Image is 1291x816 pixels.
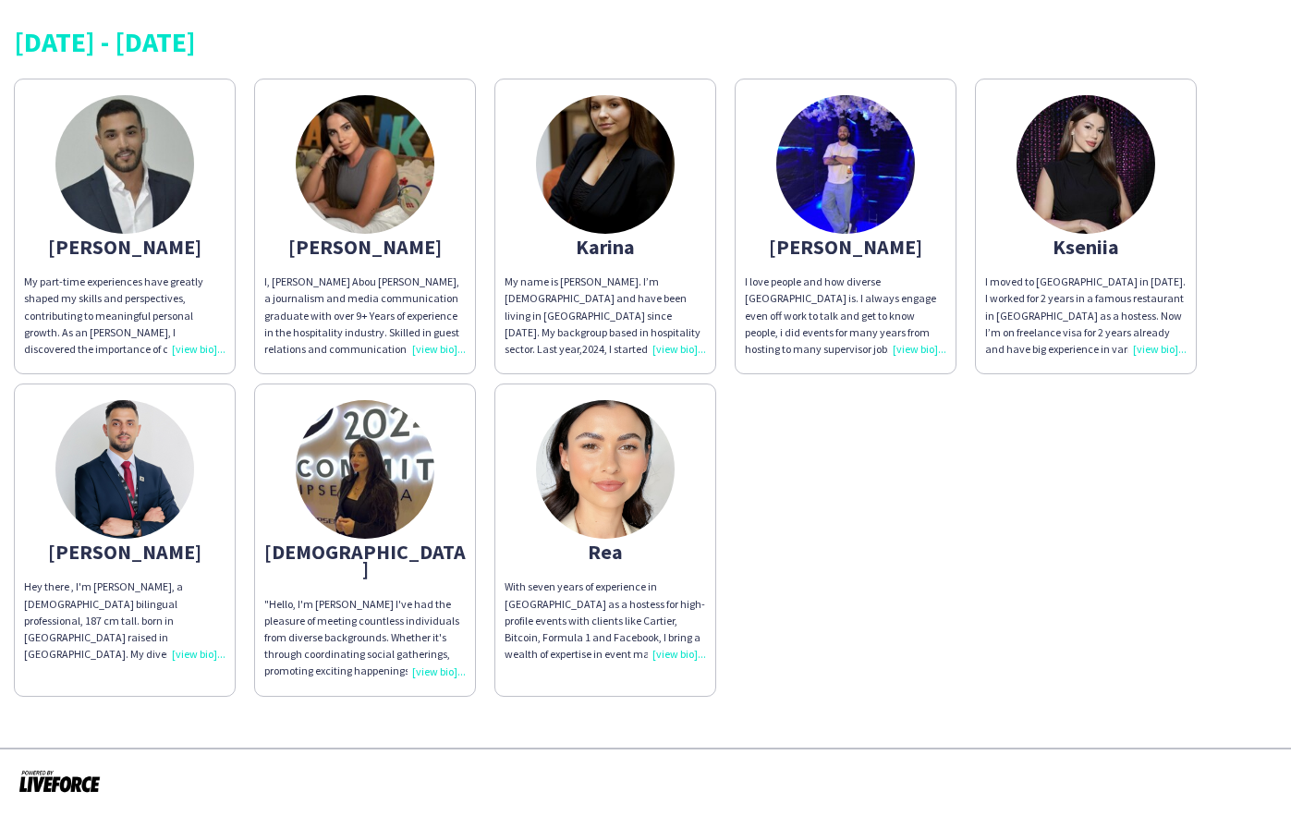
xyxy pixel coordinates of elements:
div: With seven years of experience in [GEOGRAPHIC_DATA] as a hostess for high-profile events with cli... [505,579,706,663]
div: [DEMOGRAPHIC_DATA] [264,543,466,577]
div: Kseniia [985,238,1187,255]
div: [PERSON_NAME] [24,238,225,255]
div: Rea [505,543,706,560]
div: Karina [505,238,706,255]
img: thumb-8378dd9b-9fe5-4f27-a785-a8afdcbe3a4b.jpg [536,400,675,539]
div: "Hello, I'm [PERSON_NAME] I've had the pleasure of meeting countless individuals from diverse bac... [264,596,466,680]
img: thumb-6876d62b12ee4.jpeg [296,95,434,234]
img: thumb-6740cfd00f22a.jpeg [536,95,675,234]
div: My name is [PERSON_NAME]. I’m [DEMOGRAPHIC_DATA] and have been living in [GEOGRAPHIC_DATA] since ... [505,274,706,358]
img: thumb-68874c8a66eb5.jpeg [776,95,915,234]
img: thumb-6656fbc3a5347.jpeg [55,95,194,234]
div: I love people and how diverse [GEOGRAPHIC_DATA] is. I always engage even off work to talk and get... [745,274,946,358]
div: My part-time experiences have greatly shaped my skills and perspectives, contributing to meaningf... [24,274,225,358]
div: [PERSON_NAME] [24,543,225,560]
div: [PERSON_NAME] [264,238,466,255]
img: thumb-67570c1f332d6.jpeg [296,400,434,539]
div: [DATE] - [DATE] [14,28,1277,55]
div: I, [PERSON_NAME] Abou [PERSON_NAME], a journalism and media communication graduate with over 9+ Y... [264,274,466,358]
div: Hey there , I'm [PERSON_NAME], a [DEMOGRAPHIC_DATA] bilingual professional, 187 cm tall. born in ... [24,579,225,663]
div: I moved to [GEOGRAPHIC_DATA] in [DATE]. I worked for 2 years in a famous restaurant in [GEOGRAPHI... [985,274,1187,358]
img: Powered by Liveforce [18,768,101,794]
img: thumb-c122b529-1d7f-4880-892c-2dba5da5d9fc.jpg [55,400,194,539]
div: [PERSON_NAME] [745,238,946,255]
img: thumb-671f536a5562f.jpeg [1017,95,1155,234]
